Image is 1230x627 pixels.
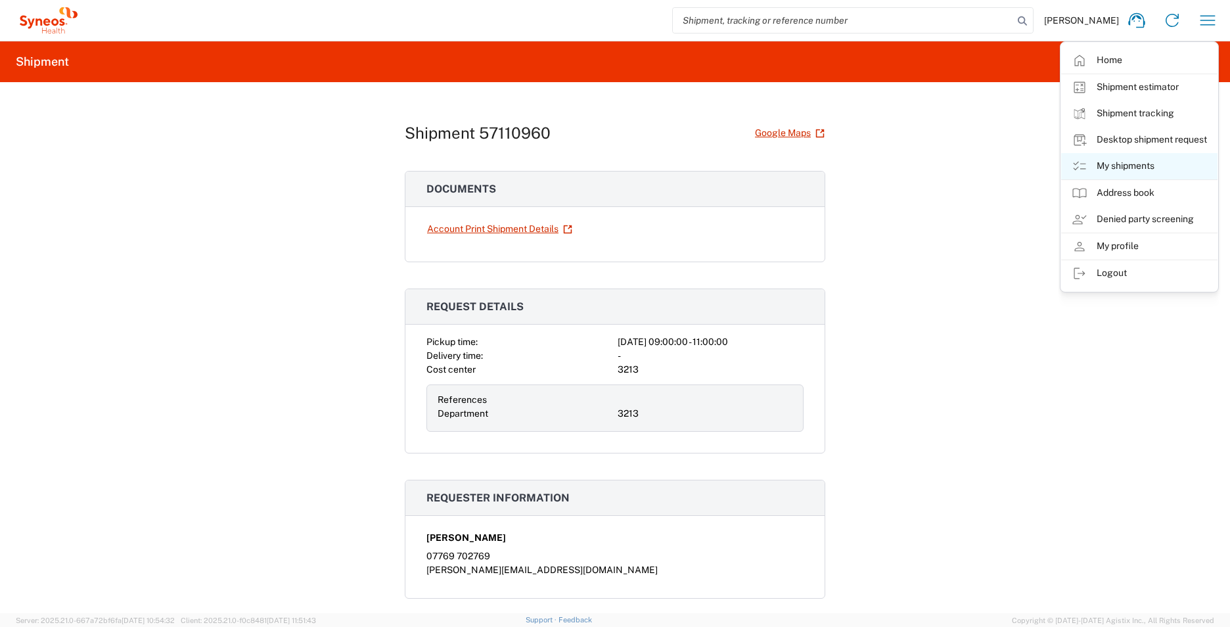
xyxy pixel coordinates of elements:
[181,616,316,624] span: Client: 2025.21.0-f0c8481
[16,616,175,624] span: Server: 2025.21.0-667a72bf6fa
[1012,615,1214,626] span: Copyright © [DATE]-[DATE] Agistix Inc., All Rights Reserved
[1061,127,1218,153] a: Desktop shipment request
[673,8,1013,33] input: Shipment, tracking or reference number
[618,363,804,377] div: 3213
[438,394,487,405] span: References
[618,407,792,421] div: 3213
[426,563,804,577] div: [PERSON_NAME][EMAIL_ADDRESS][DOMAIN_NAME]
[1061,101,1218,127] a: Shipment tracking
[1061,74,1218,101] a: Shipment estimator
[754,122,825,145] a: Google Maps
[1061,206,1218,233] a: Denied party screening
[267,616,316,624] span: [DATE] 11:51:43
[426,549,804,563] div: 07769 702769
[426,300,524,313] span: Request details
[426,337,478,347] span: Pickup time:
[526,616,558,624] a: Support
[1061,153,1218,179] a: My shipments
[1061,180,1218,206] a: Address book
[438,407,612,421] div: Department
[426,183,496,195] span: Documents
[426,350,483,361] span: Delivery time:
[1061,233,1218,260] a: My profile
[1061,260,1218,287] a: Logout
[16,54,69,70] h2: Shipment
[426,492,570,504] span: Requester information
[558,616,592,624] a: Feedback
[405,124,551,143] h1: Shipment 57110960
[426,531,506,545] span: [PERSON_NAME]
[618,335,804,349] div: [DATE] 09:00:00 - 11:00:00
[122,616,175,624] span: [DATE] 10:54:32
[426,218,573,241] a: Account Print Shipment Details
[618,349,804,363] div: -
[1044,14,1119,26] span: [PERSON_NAME]
[1061,47,1218,74] a: Home
[426,364,476,375] span: Cost center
